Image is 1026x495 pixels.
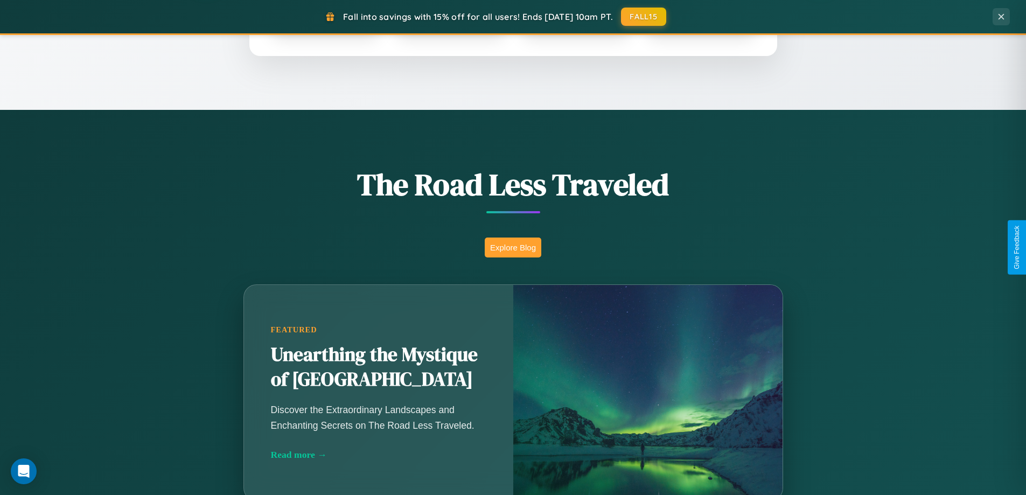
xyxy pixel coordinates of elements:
p: Discover the Extraordinary Landscapes and Enchanting Secrets on The Road Less Traveled. [271,402,486,433]
div: Featured [271,325,486,334]
button: Explore Blog [485,238,541,257]
div: Open Intercom Messenger [11,458,37,484]
h2: Unearthing the Mystique of [GEOGRAPHIC_DATA] [271,343,486,392]
div: Give Feedback [1013,226,1021,269]
h1: The Road Less Traveled [190,164,836,205]
span: Fall into savings with 15% off for all users! Ends [DATE] 10am PT. [343,11,613,22]
div: Read more → [271,449,486,461]
button: FALL15 [621,8,666,26]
